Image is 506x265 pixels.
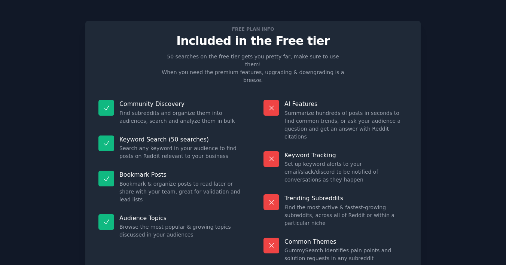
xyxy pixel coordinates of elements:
dd: Search any keyword in your audience to find posts on Reddit relevant to your business [119,144,243,160]
dd: Set up keyword alerts to your email/slack/discord to be notified of conversations as they happen [284,160,408,184]
p: Keyword Tracking [284,151,408,159]
dd: Find the most active & fastest-growing subreddits, across all of Reddit or within a particular niche [284,204,408,227]
p: Keyword Search (50 searches) [119,135,243,143]
dd: Bookmark & organize posts to read later or share with your team, great for validation and lead lists [119,180,243,204]
dd: Summarize hundreds of posts in seconds to find common trends, or ask your audience a question and... [284,109,408,141]
p: AI Features [284,100,408,108]
p: Audience Topics [119,214,243,222]
p: 50 searches on the free tier gets you pretty far, make sure to use them! When you need the premiu... [159,53,347,84]
span: Free plan info [231,25,275,33]
p: Bookmark Posts [119,171,243,179]
dd: GummySearch identifies pain points and solution requests in any subreddit [284,247,408,262]
p: Community Discovery [119,100,243,108]
dd: Find subreddits and organize them into audiences, search and analyze them in bulk [119,109,243,125]
p: Included in the Free tier [93,34,413,48]
dd: Browse the most popular & growing topics discussed in your audiences [119,223,243,239]
p: Trending Subreddits [284,194,408,202]
p: Common Themes [284,238,408,246]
